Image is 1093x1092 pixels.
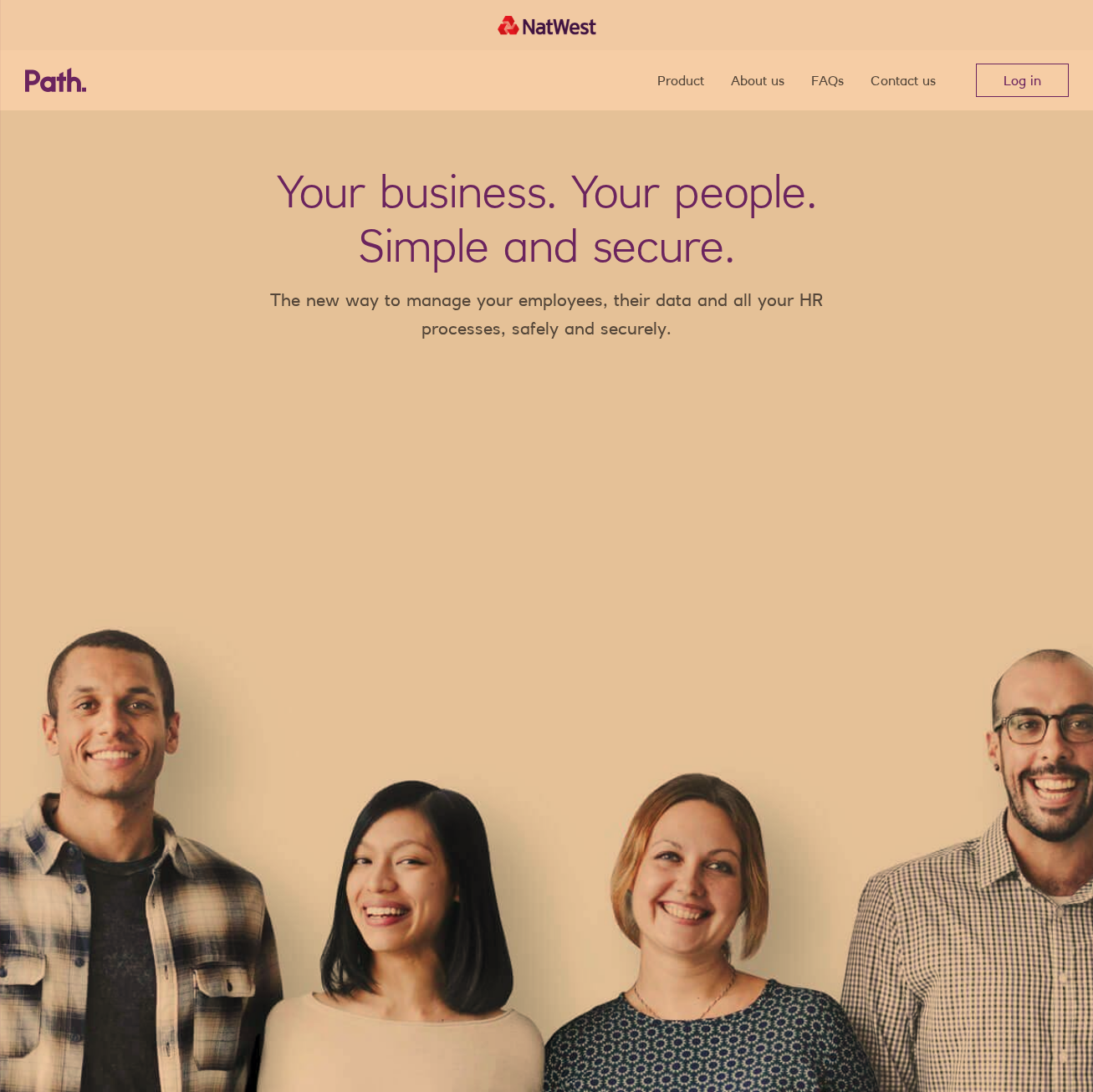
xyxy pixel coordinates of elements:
[277,164,817,273] h1: Your business. Your people. Simple and secure.
[811,50,844,110] a: FAQs
[731,50,784,110] a: About us
[871,50,936,110] a: Contact us
[657,50,704,110] a: Product
[976,64,1069,97] a: Log in
[246,286,848,342] p: The new way to manage your employees, their data and all your HR processes, safely and securely.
